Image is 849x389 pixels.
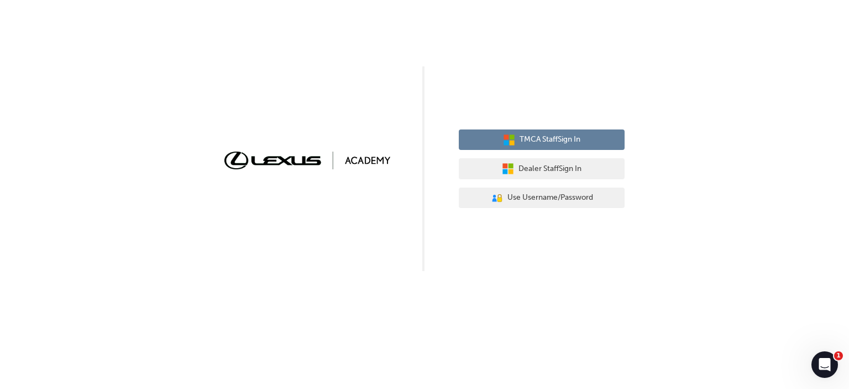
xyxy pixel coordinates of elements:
button: Dealer StaffSign In [459,158,625,179]
span: Dealer Staff Sign In [518,163,581,175]
img: Trak [224,152,390,169]
button: TMCA StaffSign In [459,129,625,151]
button: Use Username/Password [459,188,625,209]
span: 1 [834,351,843,360]
iframe: Intercom live chat [811,351,838,378]
span: TMCA Staff Sign In [520,133,580,146]
span: Use Username/Password [507,191,593,204]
